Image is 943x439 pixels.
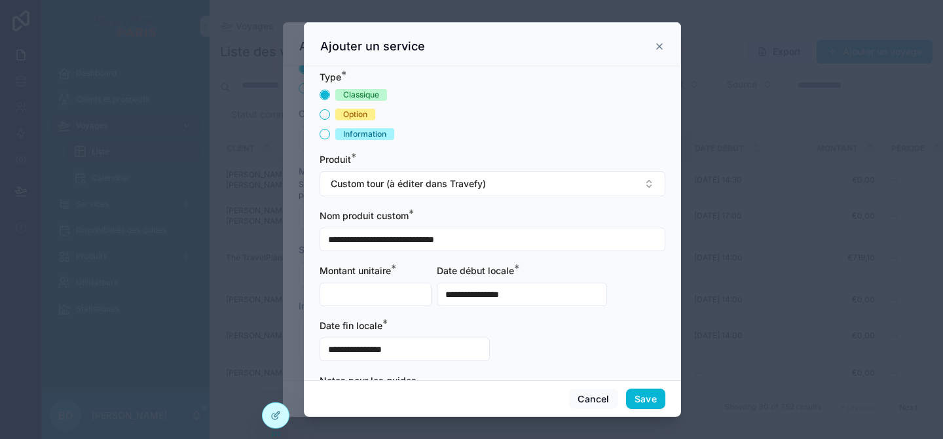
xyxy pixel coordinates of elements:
[320,171,665,196] button: Select Button
[437,265,514,276] span: Date début locale
[320,39,425,54] h3: Ajouter un service
[320,210,409,221] span: Nom produit custom
[626,389,665,410] button: Save
[320,375,416,386] span: Notes pour les guides
[343,128,386,140] div: Information
[320,265,391,276] span: Montant unitaire
[320,71,341,82] span: Type
[331,177,486,190] span: Custom tour (à éditer dans Travefy)
[343,109,367,120] div: Option
[343,89,379,101] div: Classique
[320,154,351,165] span: Produit
[320,320,382,331] span: Date fin locale
[569,389,618,410] button: Cancel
